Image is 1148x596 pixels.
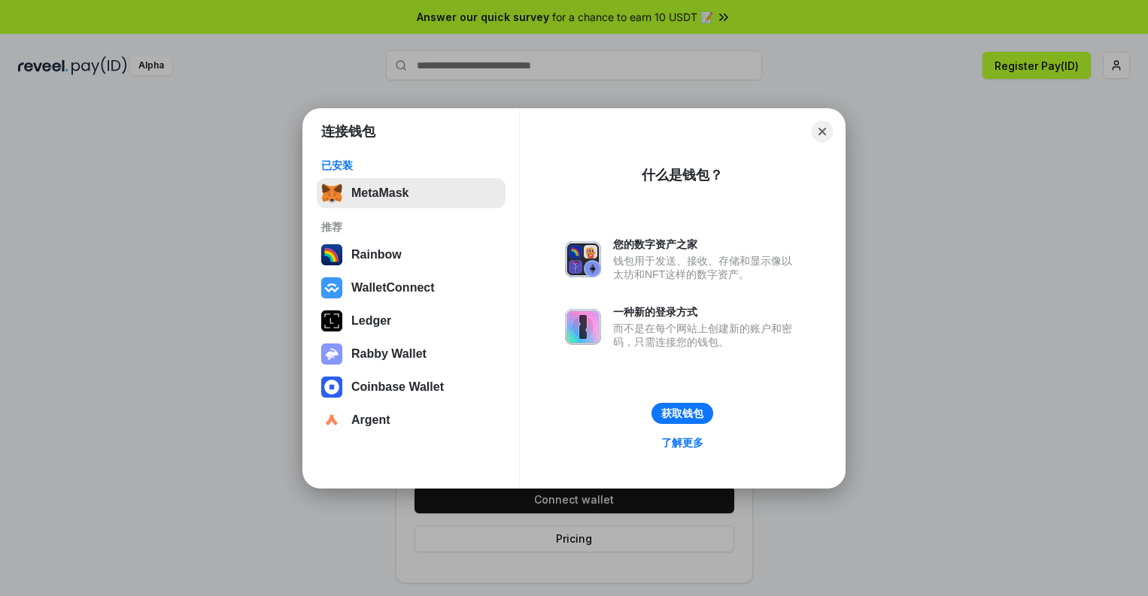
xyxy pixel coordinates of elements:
img: svg+xml,%3Csvg%20xmlns%3D%22http%3A%2F%2Fwww.w3.org%2F2000%2Fsvg%22%20width%3D%2228%22%20height%3... [321,310,342,331]
div: WalletConnect [351,281,435,295]
img: svg+xml,%3Csvg%20xmlns%3D%22http%3A%2F%2Fwww.w3.org%2F2000%2Fsvg%22%20fill%3D%22none%22%20viewBox... [565,309,601,345]
div: 推荐 [321,220,501,234]
a: 了解更多 [652,433,712,452]
button: Ledger [317,306,506,336]
div: 了解更多 [661,436,703,449]
div: Ledger [351,314,391,328]
img: svg+xml,%3Csvg%20xmlns%3D%22http%3A%2F%2Fwww.w3.org%2F2000%2Fsvg%22%20fill%3D%22none%22%20viewBox... [321,343,342,365]
button: MetaMask [317,178,506,208]
div: MetaMask [351,186,408,200]
img: svg+xml,%3Csvg%20xmlns%3D%22http%3A%2F%2Fwww.w3.org%2F2000%2Fsvg%22%20fill%3D%22none%22%20viewBox... [565,241,601,277]
img: svg+xml,%3Csvg%20width%3D%2228%22%20height%3D%2228%22%20viewBox%3D%220%200%2028%2028%22%20fill%3D... [321,410,342,431]
button: Coinbase Wallet [317,372,506,402]
div: 获取钱包 [661,407,703,420]
button: Close [812,121,833,142]
img: svg+xml,%3Csvg%20width%3D%2228%22%20height%3D%2228%22%20viewBox%3D%220%200%2028%2028%22%20fill%3D... [321,377,342,398]
div: 而不是在每个网站上创建新的账户和密码，只需连接您的钱包。 [613,322,800,349]
div: 已安装 [321,159,501,172]
button: Argent [317,405,506,435]
div: 钱包用于发送、接收、存储和显示像以太坊和NFT这样的数字资产。 [613,254,800,281]
img: svg+xml,%3Csvg%20fill%3D%22none%22%20height%3D%2233%22%20viewBox%3D%220%200%2035%2033%22%20width%... [321,183,342,204]
div: Rabby Wallet [351,347,427,361]
div: 什么是钱包？ [642,166,723,184]
div: Argent [351,413,390,427]
div: 一种新的登录方式 [613,305,800,319]
button: 获取钱包 [651,403,713,424]
div: Rainbow [351,248,402,262]
h1: 连接钱包 [321,123,375,141]
img: svg+xml,%3Csvg%20width%3D%22120%22%20height%3D%22120%22%20viewBox%3D%220%200%20120%20120%22%20fil... [321,244,342,265]
button: Rainbow [317,240,506,270]
button: Rabby Wallet [317,339,506,369]
div: 您的数字资产之家 [613,237,800,251]
button: WalletConnect [317,273,506,303]
img: svg+xml,%3Csvg%20width%3D%2228%22%20height%3D%2228%22%20viewBox%3D%220%200%2028%2028%22%20fill%3D... [321,277,342,298]
div: Coinbase Wallet [351,380,444,394]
